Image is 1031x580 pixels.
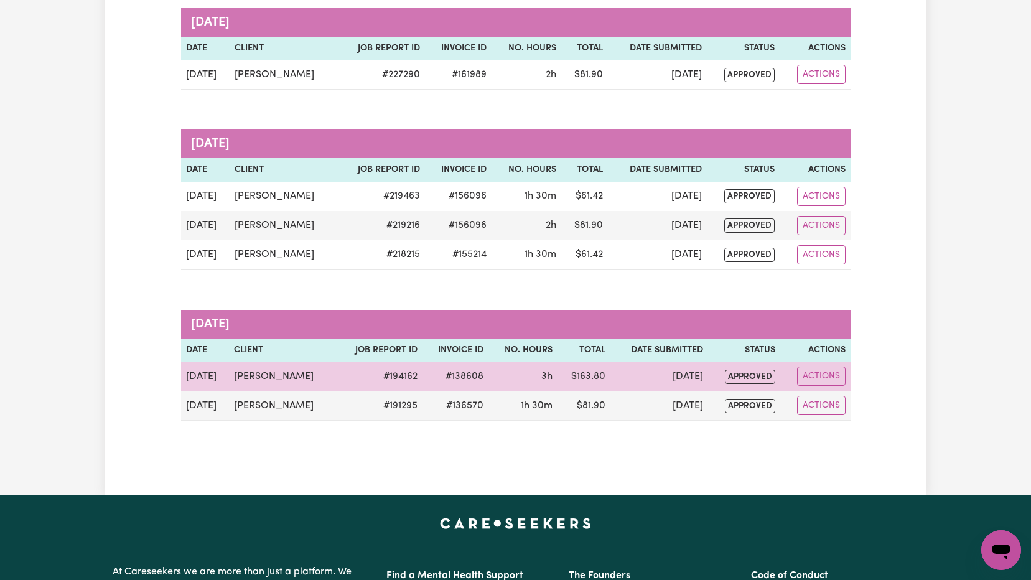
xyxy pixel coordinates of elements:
[546,220,556,230] span: 2 hours
[229,362,336,391] td: [PERSON_NAME]
[492,37,561,60] th: No. Hours
[557,391,610,421] td: $ 81.90
[561,182,608,211] td: $ 61.42
[336,391,422,421] td: # 191295
[230,240,338,270] td: [PERSON_NAME]
[797,216,846,235] button: Actions
[608,240,707,270] td: [DATE]
[561,240,608,270] td: $ 61.42
[608,211,707,240] td: [DATE]
[181,158,230,182] th: Date
[561,211,608,240] td: $ 81.90
[488,339,557,362] th: No. Hours
[780,37,850,60] th: Actions
[440,518,591,528] a: Careseekers home page
[425,182,492,211] td: #156096
[230,182,338,211] td: [PERSON_NAME]
[230,158,338,182] th: Client
[338,37,425,60] th: Job Report ID
[229,391,336,421] td: [PERSON_NAME]
[525,191,556,201] span: 1 hour 30 minutes
[541,372,553,381] span: 3 hours
[797,245,846,264] button: Actions
[608,37,707,60] th: Date Submitted
[561,37,608,60] th: Total
[797,187,846,206] button: Actions
[181,8,851,37] caption: [DATE]
[610,339,709,362] th: Date Submitted
[708,339,780,362] th: Status
[707,37,780,60] th: Status
[610,391,709,421] td: [DATE]
[181,129,851,158] caption: [DATE]
[181,240,230,270] td: [DATE]
[230,211,338,240] td: [PERSON_NAME]
[338,182,425,211] td: # 219463
[425,211,492,240] td: #156096
[797,396,846,415] button: Actions
[797,65,846,84] button: Actions
[181,362,230,391] td: [DATE]
[422,391,488,421] td: #136570
[492,158,561,182] th: No. Hours
[525,250,556,260] span: 1 hour 30 minutes
[780,158,850,182] th: Actions
[724,189,775,203] span: approved
[981,530,1021,570] iframe: Button to launch messaging window, conversation in progress
[608,182,707,211] td: [DATE]
[181,339,230,362] th: Date
[230,60,338,90] td: [PERSON_NAME]
[724,248,775,262] span: approved
[724,68,775,82] span: approved
[181,182,230,211] td: [DATE]
[707,158,780,182] th: Status
[546,70,556,80] span: 2 hours
[724,218,775,233] span: approved
[338,240,425,270] td: # 218215
[181,60,230,90] td: [DATE]
[425,60,492,90] td: #161989
[230,37,338,60] th: Client
[561,60,608,90] td: $ 81.90
[181,211,230,240] td: [DATE]
[181,310,851,339] caption: [DATE]
[422,339,488,362] th: Invoice ID
[336,339,422,362] th: Job Report ID
[425,158,492,182] th: Invoice ID
[422,362,488,391] td: #138608
[338,60,425,90] td: # 227290
[725,399,775,413] span: approved
[797,367,846,386] button: Actions
[608,60,707,90] td: [DATE]
[557,339,610,362] th: Total
[425,37,492,60] th: Invoice ID
[725,370,775,384] span: approved
[181,391,230,421] td: [DATE]
[780,339,850,362] th: Actions
[557,362,610,391] td: $ 163.80
[338,158,425,182] th: Job Report ID
[608,158,707,182] th: Date Submitted
[610,362,709,391] td: [DATE]
[181,37,230,60] th: Date
[338,211,425,240] td: # 219216
[561,158,608,182] th: Total
[229,339,336,362] th: Client
[425,240,492,270] td: #155214
[521,401,553,411] span: 1 hour 30 minutes
[336,362,422,391] td: # 194162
